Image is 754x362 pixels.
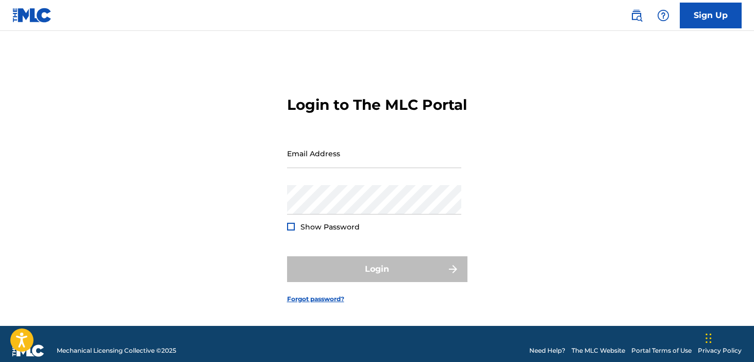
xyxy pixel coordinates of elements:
span: Show Password [300,222,360,232]
img: help [657,9,669,22]
a: Sign Up [680,3,742,28]
span: Mechanical Licensing Collective © 2025 [57,346,176,355]
a: Privacy Policy [698,346,742,355]
img: search [630,9,643,22]
iframe: Chat Widget [702,312,754,362]
a: Portal Terms of Use [631,346,692,355]
img: logo [12,344,44,357]
img: MLC Logo [12,8,52,23]
h3: Login to The MLC Portal [287,96,467,114]
div: Drag [706,323,712,354]
a: Need Help? [529,346,565,355]
a: Public Search [626,5,647,26]
div: Help [653,5,674,26]
a: Forgot password? [287,294,344,304]
a: The MLC Website [572,346,625,355]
